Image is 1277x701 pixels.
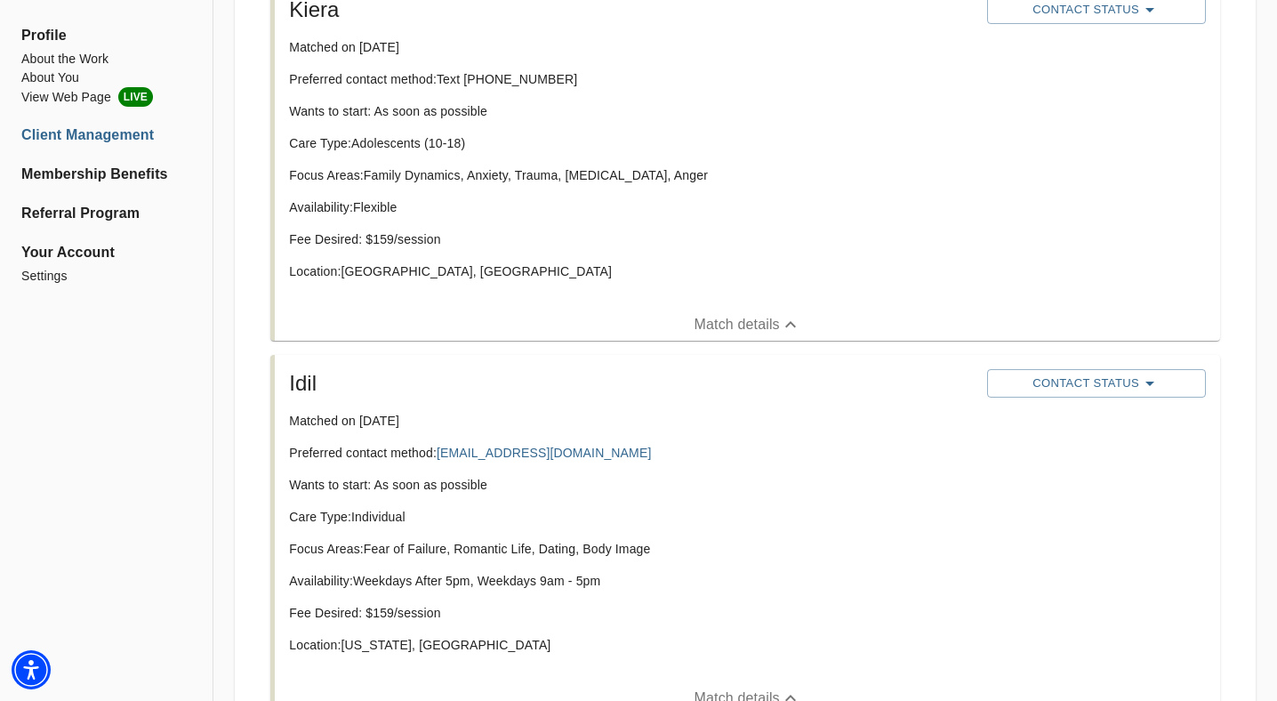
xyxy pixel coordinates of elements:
[695,314,780,335] p: Match details
[289,134,973,152] p: Care Type: Adolescents (10-18)
[996,373,1197,394] span: Contact Status
[275,309,1220,341] button: Match details
[289,508,973,526] p: Care Type: Individual
[289,198,973,216] p: Availability: Flexible
[21,50,191,68] a: About the Work
[21,125,191,146] a: Client Management
[289,70,973,88] p: Preferred contact method: Text [PHONE_NUMBER]
[289,540,973,558] p: Focus Areas: Fear of Failure, Romantic Life, Dating, Body Image
[987,369,1206,398] button: Contact Status
[289,230,973,248] p: Fee Desired: $ 159 /session
[437,446,651,460] a: [EMAIL_ADDRESS][DOMAIN_NAME]
[21,267,191,286] a: Settings
[21,164,191,185] a: Membership Benefits
[289,102,973,120] p: Wants to start: As soon as possible
[12,650,51,689] div: Accessibility Menu
[118,87,153,107] span: LIVE
[21,25,191,46] span: Profile
[289,444,973,462] p: Preferred contact method:
[289,636,973,654] p: Location: [US_STATE], [GEOGRAPHIC_DATA]
[289,604,973,622] p: Fee Desired: $ 159 /session
[289,572,973,590] p: Availability: Weekdays After 5pm, Weekdays 9am - 5pm
[289,476,973,494] p: Wants to start: As soon as possible
[289,412,973,430] p: Matched on [DATE]
[289,38,973,56] p: Matched on [DATE]
[21,87,191,107] li: View Web Page
[21,87,191,107] a: View Web PageLIVE
[21,68,191,87] a: About You
[289,262,973,280] p: Location: [GEOGRAPHIC_DATA], [GEOGRAPHIC_DATA]
[21,203,191,224] a: Referral Program
[289,369,973,398] h5: Idil
[21,242,191,263] span: Your Account
[289,166,973,184] p: Focus Areas: Family Dynamics, Anxiety, Trauma, [MEDICAL_DATA], Anger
